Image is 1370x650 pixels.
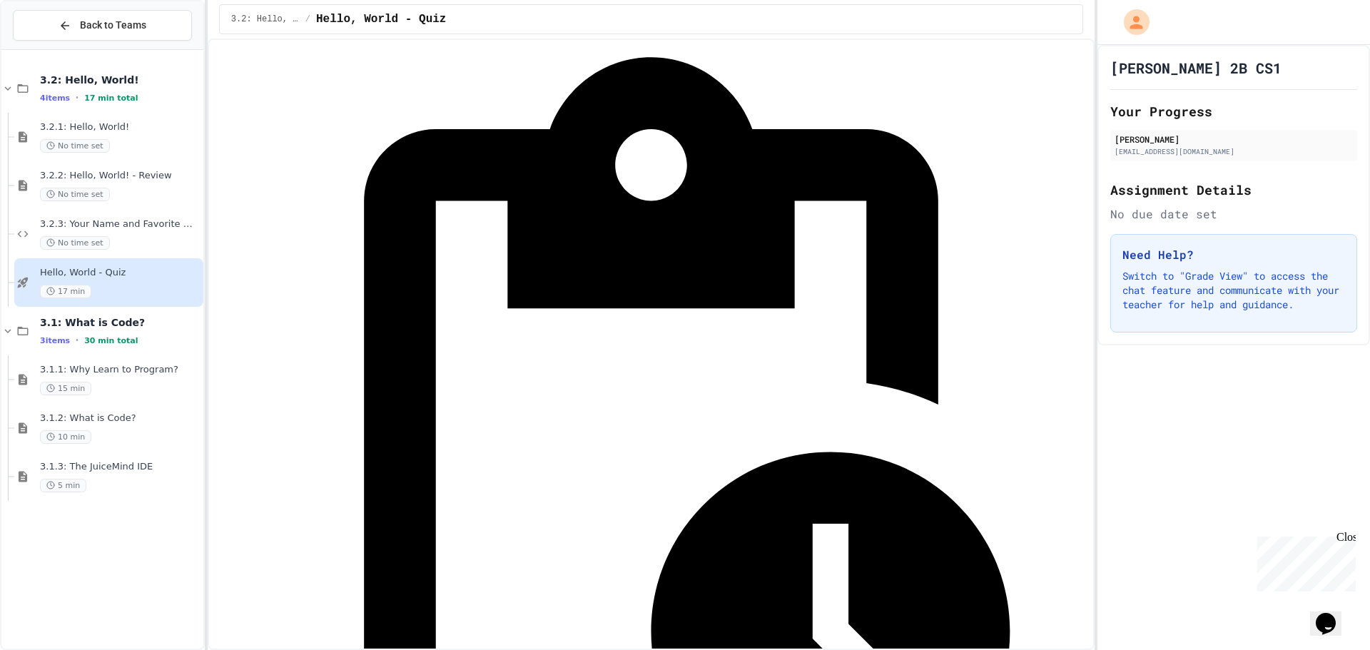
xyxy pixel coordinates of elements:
h2: Assignment Details [1110,180,1357,200]
span: 3.2.3: Your Name and Favorite Movie [40,218,201,230]
span: 17 min [40,285,91,298]
span: 17 min total [84,93,138,103]
iframe: chat widget [1252,531,1356,591]
span: Hello, World - Quiz [316,11,446,28]
span: • [76,92,78,103]
p: Switch to "Grade View" to access the chat feature and communicate with your teacher for help and ... [1122,269,1345,312]
span: Back to Teams [80,18,146,33]
span: 3 items [40,336,70,345]
span: No time set [40,139,110,153]
span: No time set [40,236,110,250]
span: • [76,335,78,346]
span: 10 min [40,430,91,444]
span: 4 items [40,93,70,103]
h2: Your Progress [1110,101,1357,121]
span: 15 min [40,382,91,395]
h3: Need Help? [1122,246,1345,263]
button: Back to Teams [13,10,192,41]
span: 3.1: What is Code? [40,316,201,329]
span: 3.1.1: Why Learn to Program? [40,364,201,376]
span: 3.2.1: Hello, World! [40,121,201,133]
div: My Account [1109,6,1153,39]
span: 3.2: Hello, World! [40,73,201,86]
span: Hello, World - Quiz [40,267,201,279]
span: 30 min total [84,336,138,345]
span: / [305,14,310,25]
span: 3.2.2: Hello, World! - Review [40,170,201,182]
h1: [PERSON_NAME] 2B CS1 [1110,58,1282,78]
div: No due date set [1110,205,1357,223]
div: [EMAIL_ADDRESS][DOMAIN_NAME] [1115,146,1353,157]
div: [PERSON_NAME] [1115,133,1353,146]
span: 3.1.2: What is Code? [40,412,201,425]
span: 3.1.3: The JuiceMind IDE [40,461,201,473]
iframe: chat widget [1310,593,1356,636]
span: 5 min [40,479,86,492]
span: 3.2: Hello, World! [231,14,300,25]
span: No time set [40,188,110,201]
div: Chat with us now!Close [6,6,98,91]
